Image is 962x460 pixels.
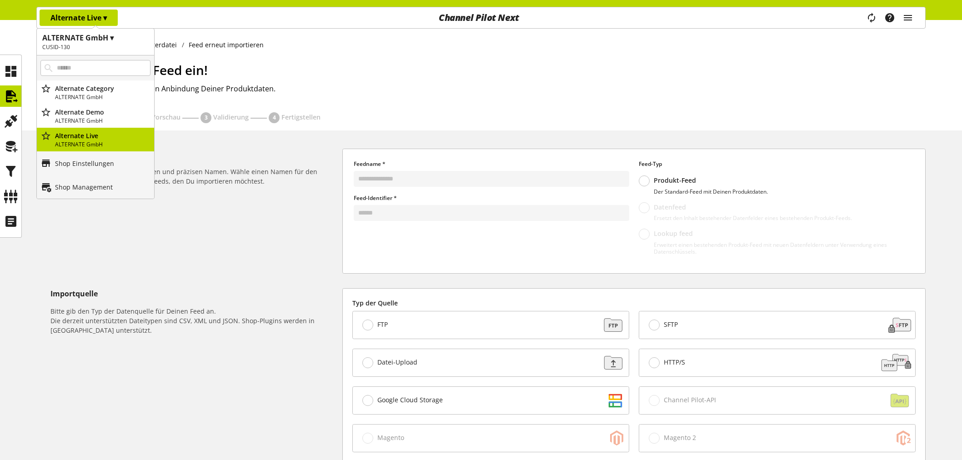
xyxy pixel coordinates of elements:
p: Alternate Demo [55,107,150,117]
h5: Titel, Feedidentifier und Typ [50,149,339,160]
h5: Importquelle [50,288,339,299]
span: Fertigstellen [281,113,321,121]
span: ▾ [103,13,107,23]
p: Lookup feed [654,230,914,238]
a: Shop Management [37,175,154,199]
span: Validierung [213,113,249,121]
p: ALTERNATE GmbH [55,140,150,149]
p: Shop Einstellungen [55,159,114,168]
img: 88a670171dbbdb973a11352c4ab52784.svg [595,316,627,334]
p: ALTERNATE GmbH [55,117,150,125]
img: 1a078d78c93edf123c3bc3fa7bc6d87d.svg [882,316,913,334]
h2: CUSID-130 [42,43,149,51]
span: SFTP [664,320,678,329]
span: FTP [377,320,388,329]
p: Datenfeed [654,203,852,211]
h1: ALTERNATE GmbH ▾ [42,32,149,43]
p: Erweitert einen bestehenden Produkt-Feed mit neuen Datenfeldern unter Verwendung eines Datenschlü... [654,241,914,255]
a: Shop Einstellungen [37,151,154,175]
span: HTTP/S [664,358,685,366]
span: Feed-Identifier * [354,194,397,202]
img: f3ac9b204b95d45582cf21fad1a323cf.svg [595,354,627,372]
h6: Bitte gib den Typ der Datenquelle für Deinen Feed an. Die derzeit unterstützten Dateitypen sind C... [50,306,339,335]
p: Alternate Live [50,12,107,23]
p: Alternate Category [55,84,150,93]
h2: Schritt für Schritt zur optimalen Anbindung Deiner Produktdaten. [50,83,926,94]
label: Typ der Quelle [352,298,916,308]
p: Der Standard-Feed mit Deinen Produktdaten. [654,188,768,195]
nav: main navigation [36,7,926,29]
h6: Gib Deinem Feed einen eindeutigen und präzisen Namen. Wähle einen Namen für den „Feed-Identifier“... [50,167,339,186]
p: Shop Management [55,182,113,192]
span: Feedname * [354,160,386,168]
span: 3 [205,114,208,122]
p: ALTERNATE GmbH [55,93,150,101]
label: Feed-Typ [639,160,914,168]
p: Alternate Live [55,131,150,140]
p: Ersetzt den Inhalt bestehender Datenfelder eines bestehenden Produkt-Feeds. [654,215,852,221]
p: Produkt-Feed [654,176,768,185]
span: Vorschau [151,113,180,121]
span: Google Cloud Storage [377,396,443,404]
img: cbdcb026b331cf72755dc691680ce42b.svg [879,354,913,372]
span: 4 [273,114,276,122]
span: Datei-Upload [377,358,417,366]
img: d2dddd6c468e6a0b8c3bb85ba935e383.svg [595,391,627,410]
